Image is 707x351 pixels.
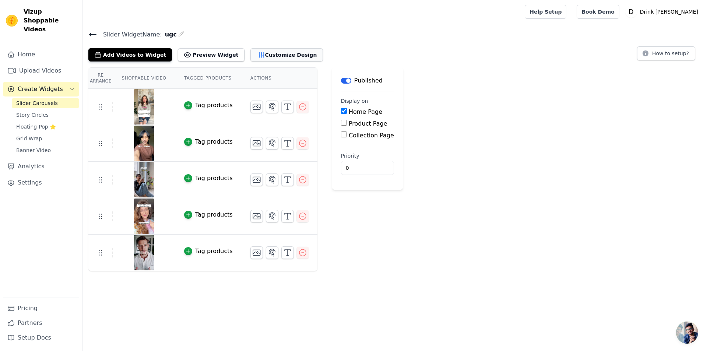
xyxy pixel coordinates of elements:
[184,210,233,219] button: Tag products
[184,137,233,146] button: Tag products
[16,111,49,119] span: Story Circles
[525,5,566,19] a: Help Setup
[3,63,79,78] a: Upload Videos
[250,48,323,62] button: Customize Design
[349,120,387,127] label: Product Page
[349,132,394,139] label: Collection Page
[134,162,154,197] img: vizup-images-4867.jpg
[637,46,695,60] button: How to setup?
[184,247,233,256] button: Tag products
[250,173,263,186] button: Change Thumbnail
[113,68,175,89] th: Shoppable Video
[637,52,695,59] a: How to setup?
[629,8,633,15] text: D
[134,126,154,161] img: vizup-images-adc6.jpg
[12,110,79,120] a: Story Circles
[12,122,79,132] a: Floating-Pop ⭐
[3,316,79,330] a: Partners
[184,174,233,183] button: Tag products
[3,330,79,345] a: Setup Docs
[250,246,263,259] button: Change Thumbnail
[12,145,79,155] a: Banner Video
[195,101,233,110] div: Tag products
[134,199,154,234] img: vizup-images-c8aa.jpg
[16,123,56,130] span: Floating-Pop ⭐
[162,30,177,39] span: ugc
[3,47,79,62] a: Home
[12,98,79,108] a: Slider Carousels
[134,235,154,270] img: vizup-images-3f73.png
[3,175,79,190] a: Settings
[3,82,79,96] button: Create Widgets
[184,101,233,110] button: Tag products
[178,48,244,62] button: Preview Widget
[16,135,42,142] span: Grid Wrap
[88,48,172,62] button: Add Videos to Widget
[250,101,263,113] button: Change Thumbnail
[242,68,317,89] th: Actions
[250,137,263,150] button: Change Thumbnail
[88,68,113,89] th: Re Arrange
[97,30,162,39] span: Slider Widget Name:
[354,76,383,85] p: Published
[195,210,233,219] div: Tag products
[195,174,233,183] div: Tag products
[175,68,242,89] th: Tagged Products
[178,29,184,39] div: Edit Name
[134,89,154,124] img: vizup-images-0912.jpg
[676,322,698,344] div: Open chat
[18,85,63,94] span: Create Widgets
[577,5,619,19] a: Book Demo
[16,147,51,154] span: Banner Video
[16,99,58,107] span: Slider Carousels
[195,137,233,146] div: Tag products
[349,108,382,115] label: Home Page
[6,15,18,27] img: Vizup
[250,210,263,222] button: Change Thumbnail
[625,5,701,18] button: D Drink [PERSON_NAME]
[341,152,394,159] label: Priority
[637,5,701,18] p: Drink [PERSON_NAME]
[3,301,79,316] a: Pricing
[195,247,233,256] div: Tag products
[12,133,79,144] a: Grid Wrap
[3,159,79,174] a: Analytics
[24,7,76,34] span: Vizup Shoppable Videos
[341,97,368,105] legend: Display on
